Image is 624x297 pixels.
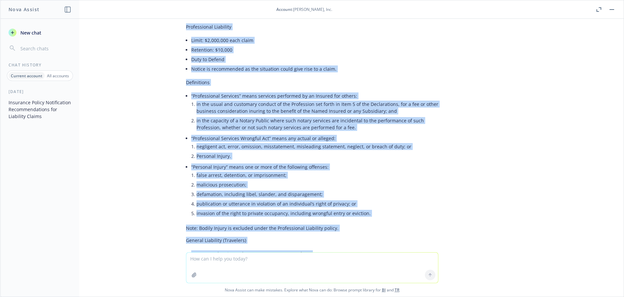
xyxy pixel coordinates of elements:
[186,225,438,232] p: Note: Bodily Injury is excluded under the Professional Liability policy.
[196,209,438,218] li: invasion of the right to private occupancy, including wrongful entry or eviction.
[191,36,438,45] li: Limit: $2,000,000 each claim
[9,6,39,13] h1: Nova Assist
[186,237,438,244] p: General Liability (Travelers)
[196,151,438,161] li: Personal Injury.
[196,170,438,180] li: false arrest, detention, or imprisonment;
[1,89,79,94] div: [DATE]
[186,79,438,86] p: Definitions
[191,55,438,64] li: Duty to Defend
[196,142,438,151] li: negligent act, error, omission, misstatement, misleading statement, neglect, or breach of duty; or
[191,45,438,55] li: Retention: $10,000
[196,180,438,189] li: malicious prosecution;
[6,27,74,38] button: New chat
[382,287,386,293] a: BI
[6,97,74,122] button: Insurance Policy Notification Recommendations for Liability Claims
[191,135,438,142] p: “Professional Services Wrongful Act” means any actual or alleged:
[47,73,69,79] p: All accounts
[196,189,438,199] li: defamation, including libel, slander, and disparagement;
[395,287,400,293] a: TR
[19,29,41,36] span: New chat
[19,44,71,53] input: Search chats
[276,7,292,12] span: Account
[196,199,438,209] li: publication or utterance in violation of an individual’s right of privacy; or
[191,163,438,170] p: “Personal Injury” means one or more of the following offenses:
[1,62,79,68] div: Chat History
[191,64,438,74] li: Notice is recommended as the situation could give rise to a claim.
[276,7,332,12] div: : [PERSON_NAME], Inc.
[191,92,438,99] p: “Professional Services” means services performed by an Insured for others:
[196,116,438,132] li: in the capacity of a Notary Public where such notary services are incidental to the performance o...
[186,23,438,30] p: Professional Liability
[3,283,621,297] span: Nova Assist can make mistakes. Explore what Nova can do: Browse prompt library for and
[191,249,438,259] li: Recommend notice to the [PERSON_NAME] (Travelers).
[11,73,42,79] p: Current account
[196,99,438,116] li: in the usual and customary conduct of the Profession set forth in Item 5 of the Declarations, for...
